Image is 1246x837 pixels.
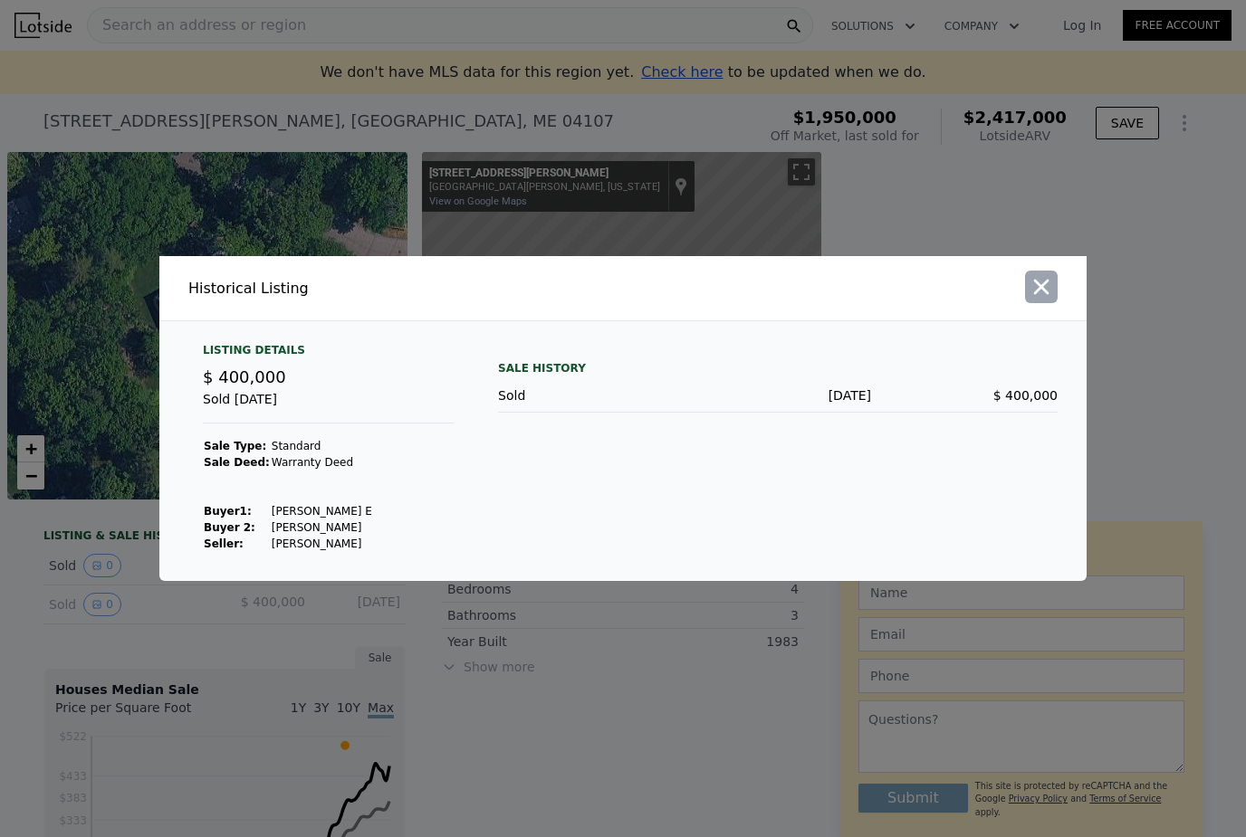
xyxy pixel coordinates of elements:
[204,537,244,550] strong: Seller :
[271,438,373,454] td: Standard
[204,521,255,534] strong: Buyer 2:
[271,536,373,552] td: [PERSON_NAME]
[271,454,373,471] td: Warranty Deed
[271,519,373,536] td: [PERSON_NAME]
[204,440,266,452] strong: Sale Type:
[203,367,286,386] span: $ 400,000
[685,386,871,404] div: [DATE]
[203,343,455,365] div: Listing Details
[498,386,685,404] div: Sold
[204,505,252,518] strong: Buyer 1 :
[203,390,455,423] div: Sold [DATE]
[993,388,1058,403] span: $ 400,000
[498,357,1058,379] div: Sale History
[204,456,270,469] strong: Sale Deed:
[271,503,373,519] td: [PERSON_NAME] E
[188,278,616,300] div: Historical Listing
